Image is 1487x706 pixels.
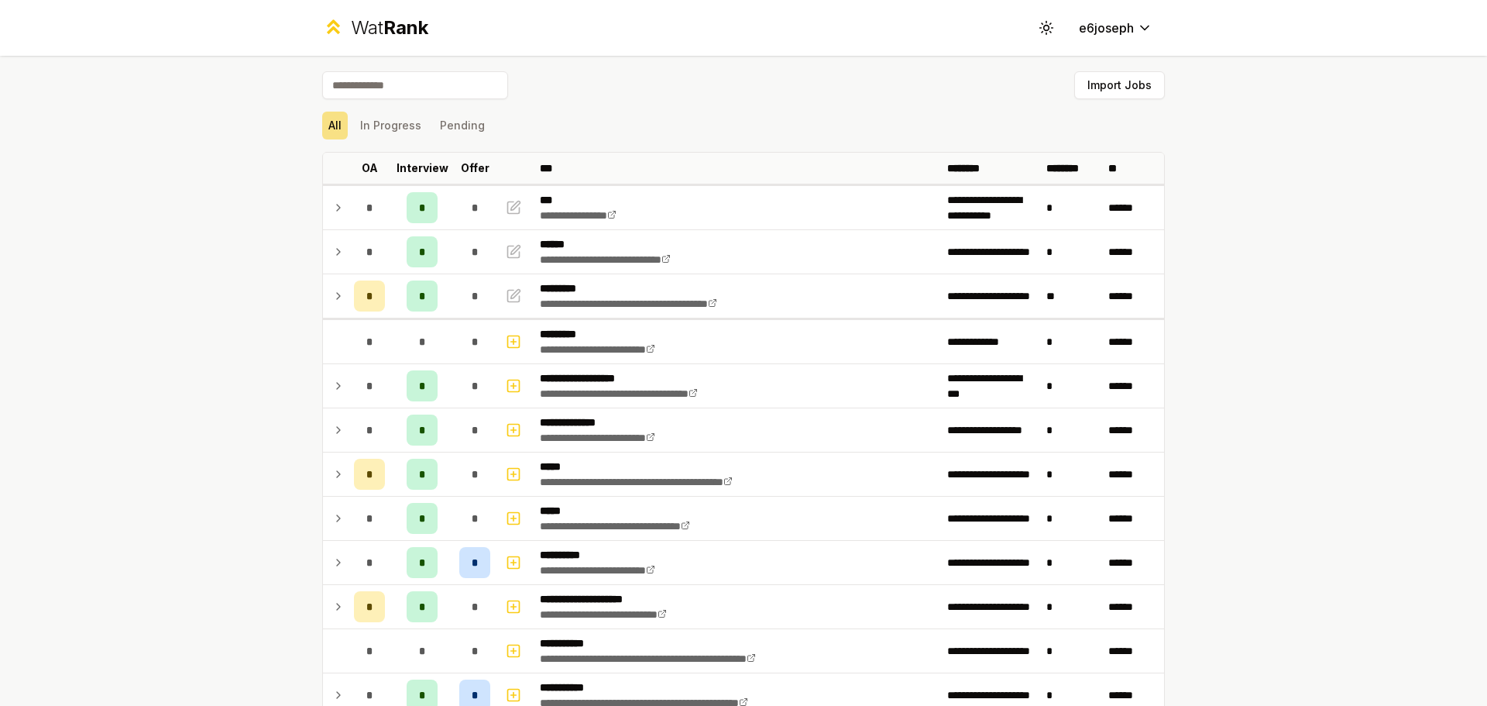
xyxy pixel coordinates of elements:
span: Rank [383,16,428,39]
button: All [322,112,348,139]
span: e6joseph [1079,19,1134,37]
button: e6joseph [1066,14,1165,42]
button: Pending [434,112,491,139]
p: OA [362,160,378,176]
button: In Progress [354,112,428,139]
a: WatRank [322,15,428,40]
div: Wat [351,15,428,40]
p: Interview [397,160,448,176]
p: Offer [461,160,489,176]
button: Import Jobs [1074,71,1165,99]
